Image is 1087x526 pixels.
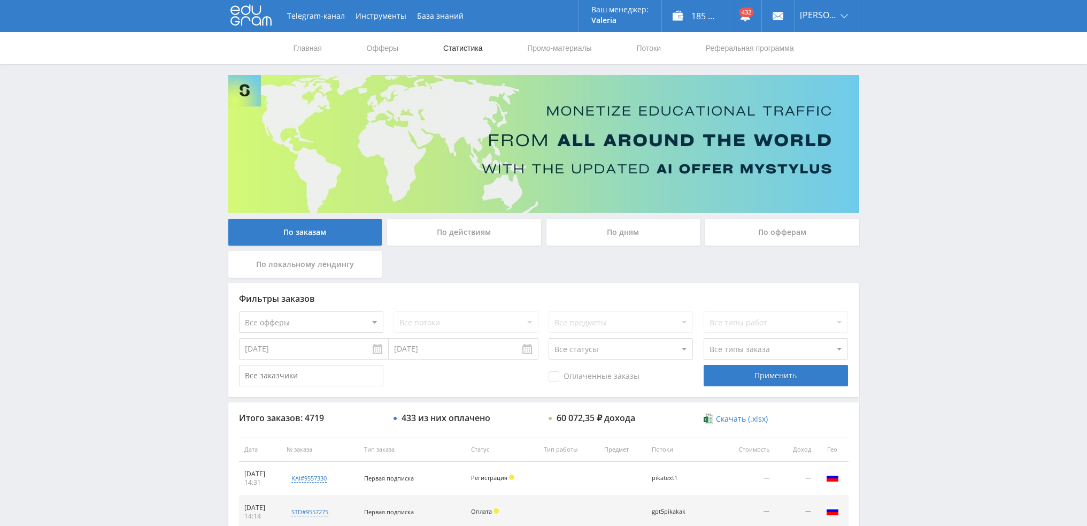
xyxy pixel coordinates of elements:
[546,219,700,246] div: По дням
[228,219,382,246] div: По заказам
[494,508,499,514] span: Холд
[800,11,837,19] span: [PERSON_NAME]
[509,475,514,480] span: Холд
[244,504,276,512] div: [DATE]
[704,414,768,424] a: Скачать (.xlsx)
[646,438,720,462] th: Потоки
[591,5,649,14] p: Ваш менеджер:
[364,474,414,482] span: Первая подписка
[826,471,839,484] img: rus.png
[244,470,276,478] div: [DATE]
[291,508,328,516] div: std#9557275
[719,438,775,462] th: Стоимость
[471,507,492,515] span: Оплата
[652,508,700,515] div: gpt5pikakak
[471,474,507,482] span: Регистрация
[557,413,635,423] div: 60 072,35 ₽ дохода
[292,32,323,64] a: Главная
[705,219,859,246] div: По офферам
[538,438,598,462] th: Тип работы
[442,32,484,64] a: Статистика
[281,438,359,462] th: № заказа
[244,478,276,487] div: 14:31
[775,462,816,495] td: —
[716,415,768,423] span: Скачать (.xlsx)
[366,32,400,64] a: Офферы
[775,438,816,462] th: Доход
[705,32,795,64] a: Реферальная программа
[704,365,848,386] div: Применить
[291,474,327,483] div: kai#9557330
[239,438,282,462] th: Дата
[719,462,775,495] td: —
[599,438,646,462] th: Предмет
[549,371,639,382] span: Оплаченные заказы
[228,75,859,213] img: Banner
[359,438,466,462] th: Тип заказа
[635,32,662,64] a: Потоки
[816,438,849,462] th: Гео
[244,512,276,521] div: 14:14
[239,413,383,423] div: Итого заказов: 4719
[652,475,700,482] div: pikatext1
[364,508,414,516] span: Первая подписка
[228,251,382,278] div: По локальному лендингу
[704,413,713,424] img: xlsx
[826,505,839,517] img: rus.png
[239,365,383,386] input: Все заказчики
[387,219,541,246] div: По действиям
[402,413,490,423] div: 433 из них оплачено
[239,294,849,303] div: Фильтры заказов
[526,32,592,64] a: Промо-материалы
[466,438,539,462] th: Статус
[591,16,649,25] p: Valeria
